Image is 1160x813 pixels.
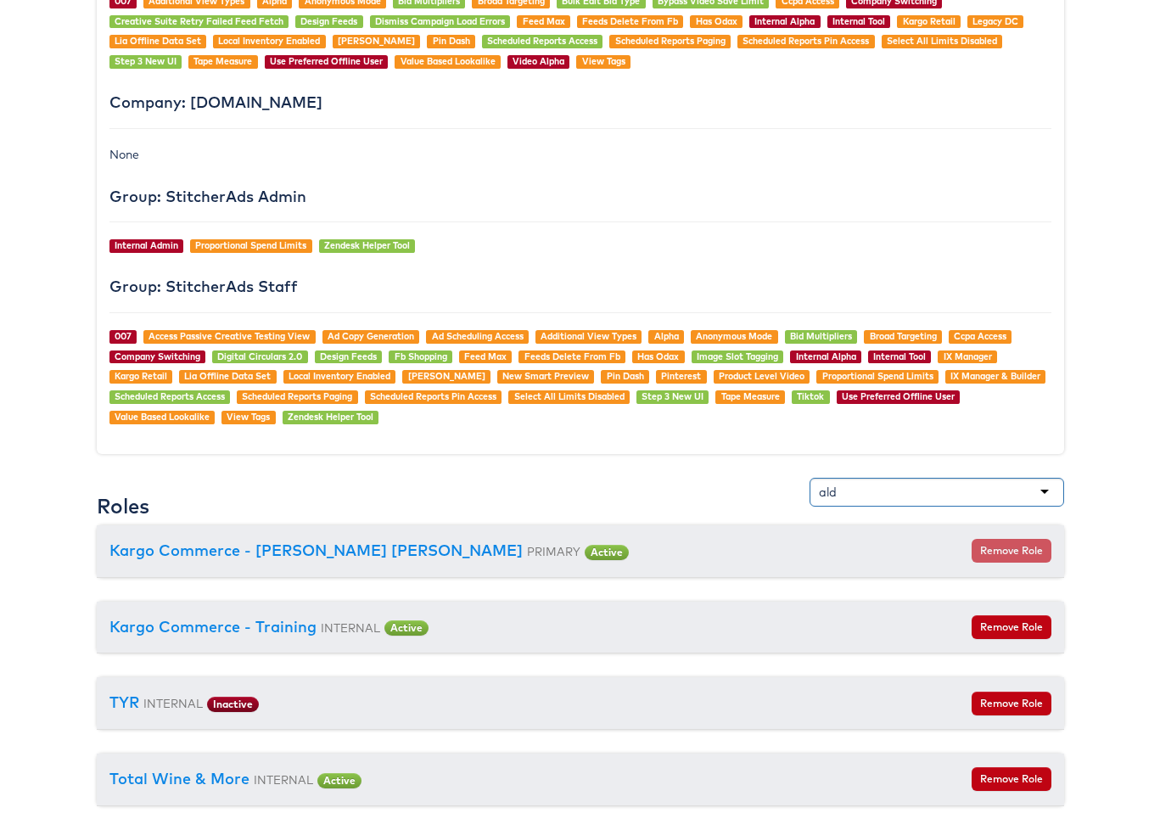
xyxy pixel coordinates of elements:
[193,55,252,67] a: Tape Measure
[184,370,271,382] a: Lia Offline Data Set
[873,350,926,362] a: Internal Tool
[870,330,937,342] a: Broad Targeting
[944,350,992,362] a: IX Manager
[109,692,139,712] a: TYR
[754,15,815,27] a: Internal Alpha
[401,55,496,67] a: Value Based Lookalike
[300,15,357,27] a: Design Feeds
[972,692,1051,715] button: Remove Role
[719,370,804,382] a: Product Level Video
[822,370,933,382] a: Proportional Spend Limits
[819,484,840,501] input: Add user to company...
[217,350,302,362] a: Digital Circulars 2.0
[954,330,1006,342] a: Ccpa Access
[950,370,1040,382] a: IX Manager & Builder
[487,35,597,47] a: Scheduled Reports Access
[115,15,283,27] a: Creative Suite Retry Failed Feed Fetch
[697,350,778,362] a: Image Slot Tagging
[582,15,678,27] a: Feeds Delete From Fb
[218,35,320,47] a: Local Inventory Enabled
[324,239,410,251] a: Zendesk Helper Tool
[797,390,824,402] a: Tiktok
[582,55,625,67] a: View Tags
[654,330,679,342] a: Alpha
[661,370,701,382] a: Pinterest
[972,15,1018,27] a: Legacy DC
[338,35,415,47] a: [PERSON_NAME]
[513,55,564,67] a: Video Alpha
[317,773,361,788] span: Active
[149,330,310,342] a: Access Passive Creative Testing View
[115,35,201,47] a: Lia Offline Data Set
[115,370,167,382] a: Kargo Retail
[242,390,352,402] a: Scheduled Reports Paging
[903,15,955,27] a: Kargo Retail
[721,390,780,402] a: Tape Measure
[408,370,485,382] a: [PERSON_NAME]
[790,330,852,342] a: Bid Multipliers
[370,390,496,402] a: Scheduled Reports Pin Access
[743,35,869,47] a: Scheduled Reports Pin Access
[842,390,955,402] a: Use Preferred Offline User
[464,350,507,362] a: Feed Max
[254,772,313,787] small: INTERNAL
[288,411,373,423] a: Zendesk Helper Tool
[115,55,177,67] a: Step 3 New UI
[328,330,414,342] a: Ad Copy Generation
[541,330,636,342] a: Additional View Types
[887,35,997,47] a: Select All Limits Disabled
[585,545,629,560] span: Active
[375,15,505,27] a: Dismiss Campaign Load Errors
[115,411,210,423] a: Value Based Lookalike
[395,350,447,362] a: Fb Shopping
[289,370,390,382] a: Local Inventory Enabled
[524,350,620,362] a: Feeds Delete From Fb
[607,370,644,382] a: Pin Dash
[642,390,703,402] a: Step 3 New UI
[195,239,306,251] a: Proportional Spend Limits
[143,696,203,710] small: INTERNAL
[115,350,200,362] a: Company Switching
[972,539,1051,563] button: Remove Role
[832,15,885,27] a: Internal Tool
[972,615,1051,639] button: Remove Role
[97,495,149,517] h3: Roles
[109,188,1051,205] h4: Group: StitcherAds Admin
[109,94,1051,111] h4: Company: [DOMAIN_NAME]
[270,55,383,67] a: Use Preferred Offline User
[523,15,565,27] a: Feed Max
[696,330,772,342] a: Anonymous Mode
[109,146,1051,163] div: None
[384,620,429,636] span: Active
[527,544,580,558] small: PRIMARY
[320,350,377,362] a: Design Feeds
[972,767,1051,791] button: Remove Role
[433,35,470,47] a: Pin Dash
[115,239,178,251] a: Internal Admin
[115,390,225,402] a: Scheduled Reports Access
[109,617,317,636] a: Kargo Commerce - Training
[115,330,132,342] a: 007
[796,350,856,362] a: Internal Alpha
[696,15,737,27] a: Has Odax
[227,411,270,423] a: View Tags
[637,350,679,362] a: Has Odax
[109,769,249,788] a: Total Wine & More
[321,620,380,635] small: INTERNAL
[615,35,726,47] a: Scheduled Reports Paging
[109,278,1051,295] h4: Group: StitcherAds Staff
[207,697,259,712] span: Inactive
[502,370,589,382] a: New Smart Preview
[514,390,625,402] a: Select All Limits Disabled
[109,541,523,560] a: Kargo Commerce - [PERSON_NAME] [PERSON_NAME]
[432,330,524,342] a: Ad Scheduling Access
